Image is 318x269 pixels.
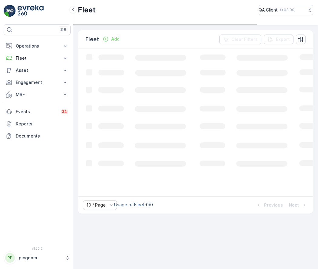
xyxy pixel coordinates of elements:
[4,40,71,52] button: Operations
[16,67,58,73] p: Asset
[4,64,71,76] button: Asset
[16,43,58,49] p: Operations
[259,5,313,15] button: QA Client(+03:00)
[4,130,71,142] a: Documents
[276,36,290,42] p: Export
[16,109,57,115] p: Events
[219,35,261,44] button: Clear Filters
[19,255,62,261] p: pingdom
[280,8,296,12] p: ( +03:00 )
[18,5,44,17] img: logo_light-DOdMpM7g.png
[4,118,71,130] a: Reports
[78,5,96,15] p: Fleet
[5,253,15,263] div: PP
[4,88,71,101] button: MRF
[259,7,278,13] p: QA Client
[16,121,68,127] p: Reports
[114,202,153,208] p: Usage of Fleet : 0/0
[4,251,71,264] button: PPpingdom
[85,35,99,44] p: Fleet
[16,133,68,139] p: Documents
[255,201,283,209] button: Previous
[16,79,58,85] p: Engagement
[16,55,58,61] p: Fleet
[4,52,71,64] button: Fleet
[231,36,258,42] p: Clear Filters
[111,36,120,42] p: Add
[4,76,71,88] button: Engagement
[264,202,283,208] p: Previous
[16,91,58,98] p: MRF
[4,106,71,118] a: Events34
[62,109,67,114] p: 34
[4,247,71,250] span: v 1.50.2
[4,5,16,17] img: logo
[60,27,66,32] p: ⌘B
[289,202,299,208] p: Next
[264,35,293,44] button: Export
[288,201,308,209] button: Next
[100,35,122,43] button: Add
